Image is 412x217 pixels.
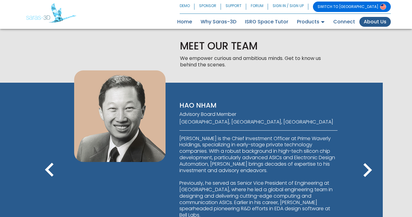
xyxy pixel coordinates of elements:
[179,119,337,125] p: [GEOGRAPHIC_DATA], [GEOGRAPHIC_DATA], [GEOGRAPHIC_DATA]
[26,3,76,23] img: Saras 3D
[354,156,381,184] i: keyboard_arrow_right
[180,40,325,53] p: MEET OUR TEAM
[268,2,308,12] a: SIGN IN / SIGN UP
[246,2,268,12] a: FORUM
[180,55,325,68] p: We empower curious and ambitious minds. Get to know us behind the scenes.
[173,17,196,27] a: Home
[293,17,329,27] a: Products
[36,156,63,184] i: keyboard_arrow_left
[221,2,246,12] a: SUPPORT
[241,17,293,27] a: ISRO Space Tutor
[313,2,391,12] a: SWITCH TO [GEOGRAPHIC_DATA]
[329,17,359,27] a: Connect
[194,2,221,12] a: SPONSOR
[179,101,337,110] p: HAO NHAM
[359,17,391,27] a: About Us
[380,4,386,10] img: Switch to USA
[354,179,381,186] span: Next
[196,17,241,27] a: Why Saras-3D
[36,179,63,186] span: Previous
[180,2,194,12] a: DEMO
[74,70,166,162] img: Hao Nham
[179,111,337,118] p: Advisory Board Member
